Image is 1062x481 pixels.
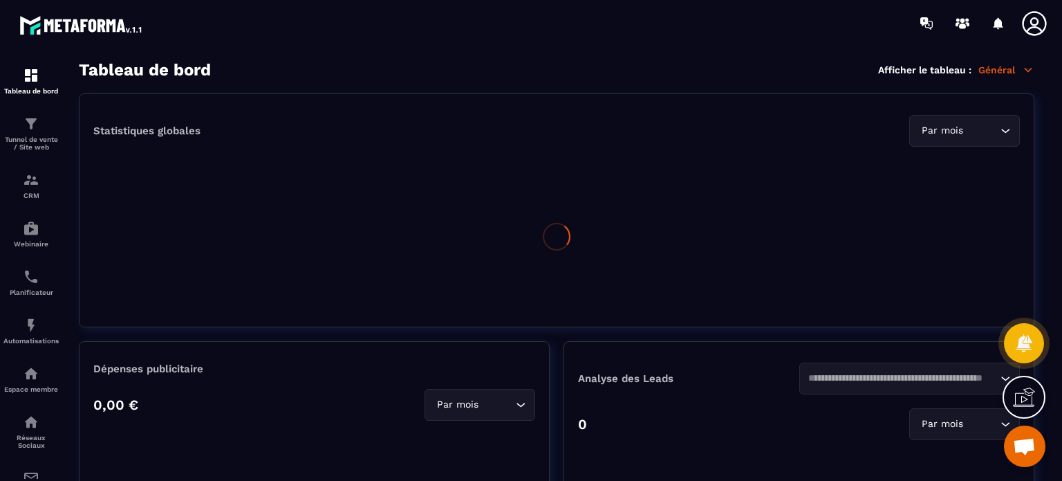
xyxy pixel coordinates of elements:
[23,269,39,285] img: scheduler
[3,337,59,345] p: Automatisations
[909,408,1020,440] div: Search for option
[3,240,59,248] p: Webinaire
[23,414,39,430] img: social-network
[918,417,966,432] span: Par mois
[3,192,59,199] p: CRM
[578,416,587,433] p: 0
[978,64,1034,76] p: Général
[23,317,39,334] img: automations
[19,12,144,37] img: logo
[23,172,39,188] img: formation
[93,125,201,137] p: Statistiques globales
[23,116,39,132] img: formation
[3,385,59,393] p: Espace membre
[3,258,59,307] a: schedulerschedulerPlanificateur
[23,67,39,84] img: formation
[3,434,59,449] p: Réseaux Sociaux
[966,123,997,138] input: Search for option
[3,289,59,296] p: Planificateur
[3,87,59,95] p: Tableau de bord
[23,365,39,382] img: automations
[918,123,966,138] span: Par mois
[434,397,481,412] span: Par mois
[909,115,1020,147] div: Search for option
[3,136,59,151] p: Tunnel de vente / Site web
[808,371,998,386] input: Search for option
[3,403,59,460] a: social-networksocial-networkRéseaux Sociaux
[93,363,535,375] p: Dépenses publicitaire
[3,355,59,403] a: automationsautomationsEspace membre
[425,389,535,421] div: Search for option
[1004,426,1045,467] a: Ouvrir le chat
[878,64,971,75] p: Afficher le tableau :
[3,161,59,210] a: formationformationCRM
[3,210,59,258] a: automationsautomationsWebinaire
[799,363,1021,394] div: Search for option
[93,397,138,413] p: 0,00 €
[578,372,799,385] p: Analyse des Leads
[3,105,59,161] a: formationformationTunnel de vente / Site web
[23,220,39,237] img: automations
[966,417,997,432] input: Search for option
[79,60,211,80] h3: Tableau de bord
[3,307,59,355] a: automationsautomationsAutomatisations
[481,397,512,412] input: Search for option
[3,57,59,105] a: formationformationTableau de bord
